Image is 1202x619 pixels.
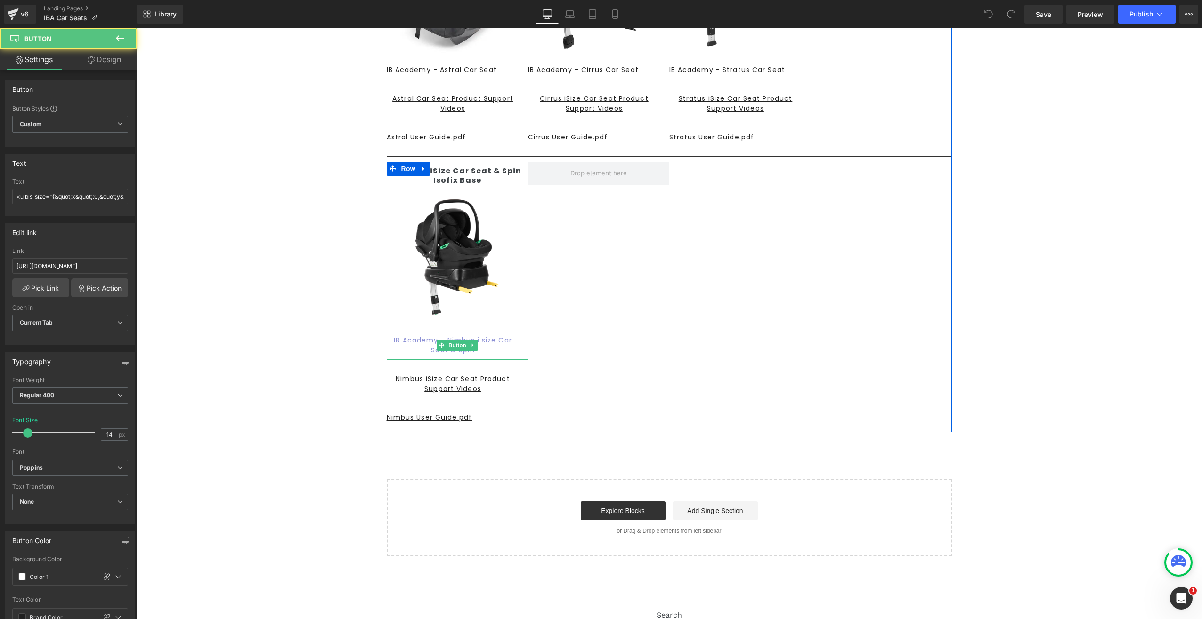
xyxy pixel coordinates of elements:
[581,5,604,24] a: Tablet
[12,448,128,455] div: Font
[445,473,529,492] a: Explore Blocks
[533,37,649,46] u: IB Academy - Stratus Car Seat
[1118,5,1176,24] button: Publish
[12,304,128,311] div: Open in
[543,65,657,85] u: Stratus iSize Car Seat Product Support Videos
[71,278,128,297] a: Pick Action
[257,137,385,157] strong: Nimbus iSize Car Seat & Spin Isofix Base
[256,65,377,85] u: Astral Car Seat Product Support Videos
[533,61,674,90] a: Stratus iSize Car Seat Product Support Videos
[282,133,294,147] a: Expand / Collapse
[258,307,376,326] u: IB Academy - Nimbus i size Car Seat & Spin
[24,35,51,42] span: Button
[251,104,330,114] u: Astral User Guide.pdf
[559,5,581,24] a: Laptop
[12,154,26,167] div: Text
[1078,9,1103,19] span: Preview
[19,8,31,20] div: v6
[392,61,533,90] a: Cirrus iSize Car Seat Product Support Videos
[251,99,392,119] a: Astral User Guide.pdf
[12,377,128,383] div: Font Weight
[1066,5,1114,24] a: Preview
[44,5,137,12] a: Landing Pages
[251,37,361,46] u: IB Academy - Astral Car Seat
[12,483,128,490] div: Text Transform
[392,32,533,51] a: IB Academy - Cirrus Car Seat
[251,380,392,399] a: Nimbus User Guide.pdf
[20,498,34,505] b: None
[12,105,128,112] div: Button Styles
[1179,5,1198,24] button: More
[12,179,128,185] div: Text
[70,49,138,70] a: Design
[1002,5,1021,24] button: Redo
[266,499,801,506] p: or Drag & Drop elements from left sidebar
[20,464,43,472] i: Poppins
[44,14,87,22] span: IBA Car Seats
[260,346,374,365] u: Nimbus iSize Car Seat Product Support Videos
[12,278,69,297] a: Pick Link
[404,65,512,85] u: Cirrus iSize Car Seat Product Support Videos
[12,352,51,366] div: Typography
[979,5,998,24] button: Undo
[392,99,533,119] a: Cirrus User Guide.pdf
[12,417,38,424] div: Font Size
[251,341,392,370] a: Nimbus iSize Car Seat Product Support Videos
[604,5,626,24] a: Mobile
[30,571,91,582] input: Color
[4,5,36,24] a: v6
[12,223,37,236] div: Edit link
[533,104,618,114] u: Stratus User Guide.pdf
[20,121,41,129] b: Custom
[12,258,128,274] input: https://your-shop.myshopify.com
[536,5,559,24] a: Desktop
[392,104,472,114] u: Cirrus User Guide.pdf
[12,596,128,603] div: Text Color
[1036,9,1051,19] span: Save
[251,61,392,90] a: Astral Car Seat Product Support Videos
[119,432,127,438] span: px
[263,133,282,147] span: Row
[1129,10,1153,18] span: Publish
[332,311,341,323] a: Expand / Collapse
[12,248,128,254] div: Link
[20,319,53,326] b: Current Tab
[1189,587,1197,595] span: 1
[154,10,177,18] span: Library
[1170,587,1193,610] iframe: Intercom live chat
[251,384,336,394] u: Nimbus User Guide.pdf
[520,582,546,591] a: Search
[392,37,503,46] u: IB Academy - Cirrus Car Seat
[533,99,674,119] a: Stratus User Guide.pdf
[537,473,622,492] a: Add Single Section
[12,531,51,545] div: Button Color
[12,80,33,93] div: Button
[251,32,392,51] a: IB Academy - Astral Car Seat
[310,311,332,323] span: Button
[533,32,674,51] a: IB Academy - Stratus Car Seat
[12,556,128,562] div: Background Color
[20,391,55,399] b: Regular 400
[137,5,183,24] a: New Library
